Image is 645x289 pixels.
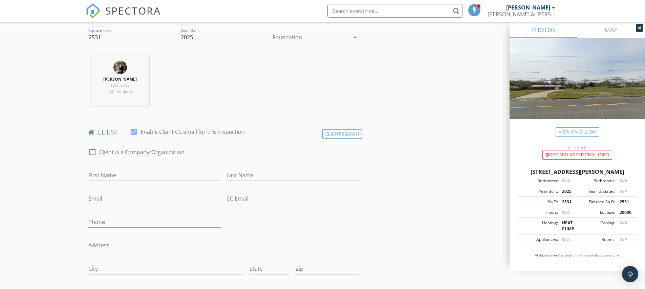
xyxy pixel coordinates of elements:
[562,178,570,184] span: N/A
[86,9,161,23] a: SPECTORA
[518,253,637,258] p: All data is unverified and for informational purposes only.
[105,3,161,18] span: SPECTORA
[558,188,577,194] div: 2025
[577,22,645,38] a: MAP
[542,150,612,160] div: Discard Additional info
[520,236,558,243] div: Appliances:
[327,4,463,18] input: Search everything...
[620,220,627,226] span: N/A
[88,128,360,137] h4: client
[520,178,558,184] div: Bedrooms:
[622,266,638,282] div: Open Intercom Messenger
[562,236,570,242] span: N/A
[577,199,616,205] div: Finished Sq Ft:
[113,61,127,74] img: img9808.jpg
[510,38,645,136] img: streetview
[577,220,616,232] div: Cooling:
[616,199,635,205] div: 2531
[518,168,637,176] div: [STREET_ADDRESS][PERSON_NAME]
[109,88,132,94] span: (20 minutes)
[620,236,627,242] span: N/A
[322,129,362,139] div: Client Search
[488,11,555,18] div: Smith & Smith Home Inspections
[577,236,616,243] div: Rooms:
[558,199,577,205] div: 2531
[577,188,616,194] div: Year Updated:
[520,199,558,205] div: Sq Ft:
[99,149,185,156] label: Client is a Company/Organization
[558,220,577,232] div: HEAT PUMP
[520,220,558,232] div: Heating:
[86,3,101,18] img: The Best Home Inspection Software - Spectora
[510,145,645,150] div: Incorrect?
[556,127,599,137] a: View on Zillow
[351,33,359,41] i: arrow_drop_down
[616,209,635,215] div: 20000
[510,22,577,38] a: PHOTOS
[103,76,137,82] strong: [PERSON_NAME]
[577,209,616,215] div: Lot Size:
[620,188,627,194] span: N/A
[577,178,616,184] div: Bathrooms:
[506,4,550,11] div: [PERSON_NAME]
[562,209,570,215] span: N/A
[141,128,245,135] label: Enable Client CC email for this inspection
[520,188,558,194] div: Year Built:
[620,178,627,184] span: N/A
[110,82,130,88] span: 10.4 miles
[520,209,558,215] div: Floors:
